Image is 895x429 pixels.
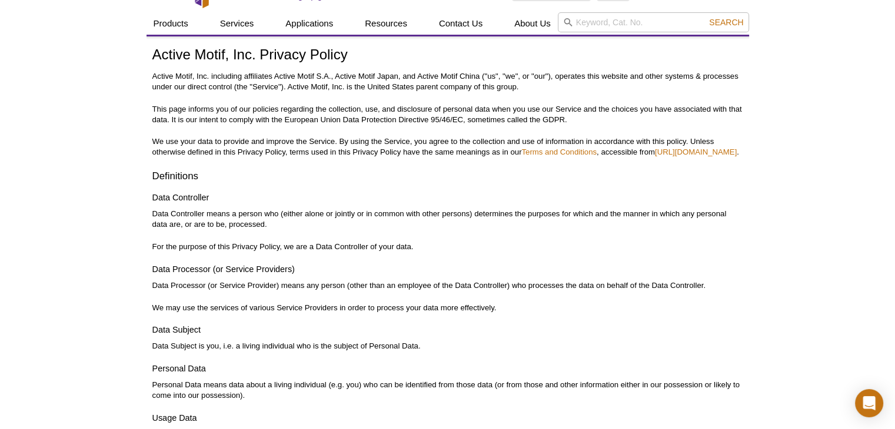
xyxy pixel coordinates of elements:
[152,104,743,125] p: This page informs you of our policies regarding the collection, use, and disclosure of personal d...
[152,169,743,183] h3: Definitions
[152,380,743,401] p: Personal Data means data about a living individual (e.g. you) who can be identified from those da...
[147,12,195,35] a: Products
[152,192,743,203] h4: Data Controller
[358,12,414,35] a: Resources
[152,280,743,291] p: Data Processor (or Service Provider) means any person (other than an employee of the Data Control...
[152,341,743,351] p: Data Subject is you, i.e. a living individual who is the subject of Personal Data.
[432,12,490,35] a: Contact Us
[278,12,340,35] a: Applications
[152,47,743,64] h1: Active Motif, Inc. Privacy Policy
[152,264,743,274] h4: Data Processor (or Service Providers)
[213,12,261,35] a: Services
[507,12,558,35] a: About Us
[152,71,743,92] p: Active Motif, Inc. including affiliates Active Motif S.A., Active Motif Japan, and Active Motif C...
[706,17,747,28] button: Search
[152,136,743,157] p: We use your data to provide and improve the Service. By using the Service, you agree to the colle...
[152,324,743,335] h4: Data Subject
[521,148,597,156] a: Terms and Conditions
[709,18,743,27] span: Search
[152,209,743,230] p: Data Controller means a person who (either alone or jointly or in common with other persons) dete...
[152,363,743,374] h4: Personal Data
[152,303,743,313] p: We may use the services of various Service Providers in order to process your data more effectively.
[655,148,737,156] a: [URL][DOMAIN_NAME]
[855,389,883,417] div: Open Intercom Messenger
[558,12,749,32] input: Keyword, Cat. No.
[152,413,743,423] h4: Usage Data
[152,242,743,252] p: For the purpose of this Privacy Policy, we are a Data Controller of your data.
